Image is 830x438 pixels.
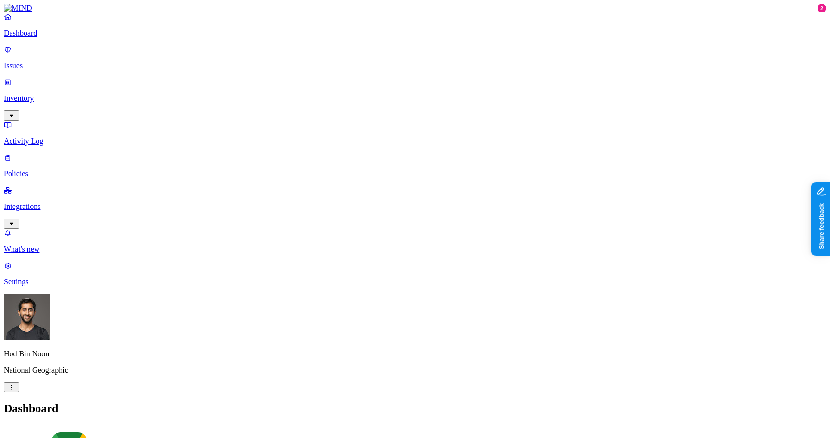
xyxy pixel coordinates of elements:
img: Hod Bin Noon [4,294,50,340]
a: Policies [4,153,826,178]
p: Dashboard [4,29,826,37]
img: MIND [4,4,32,12]
a: What's new [4,229,826,254]
h2: Dashboard [4,402,826,415]
a: Inventory [4,78,826,119]
div: 2 [818,4,826,12]
p: Policies [4,170,826,178]
p: National Geographic [4,366,826,375]
a: Settings [4,261,826,286]
p: Activity Log [4,137,826,146]
p: Integrations [4,202,826,211]
a: Integrations [4,186,826,227]
p: Inventory [4,94,826,103]
a: Dashboard [4,12,826,37]
a: Activity Log [4,121,826,146]
a: MIND [4,4,826,12]
p: Issues [4,61,826,70]
p: Settings [4,278,826,286]
a: Issues [4,45,826,70]
p: Hod Bin Noon [4,350,826,358]
p: What's new [4,245,826,254]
